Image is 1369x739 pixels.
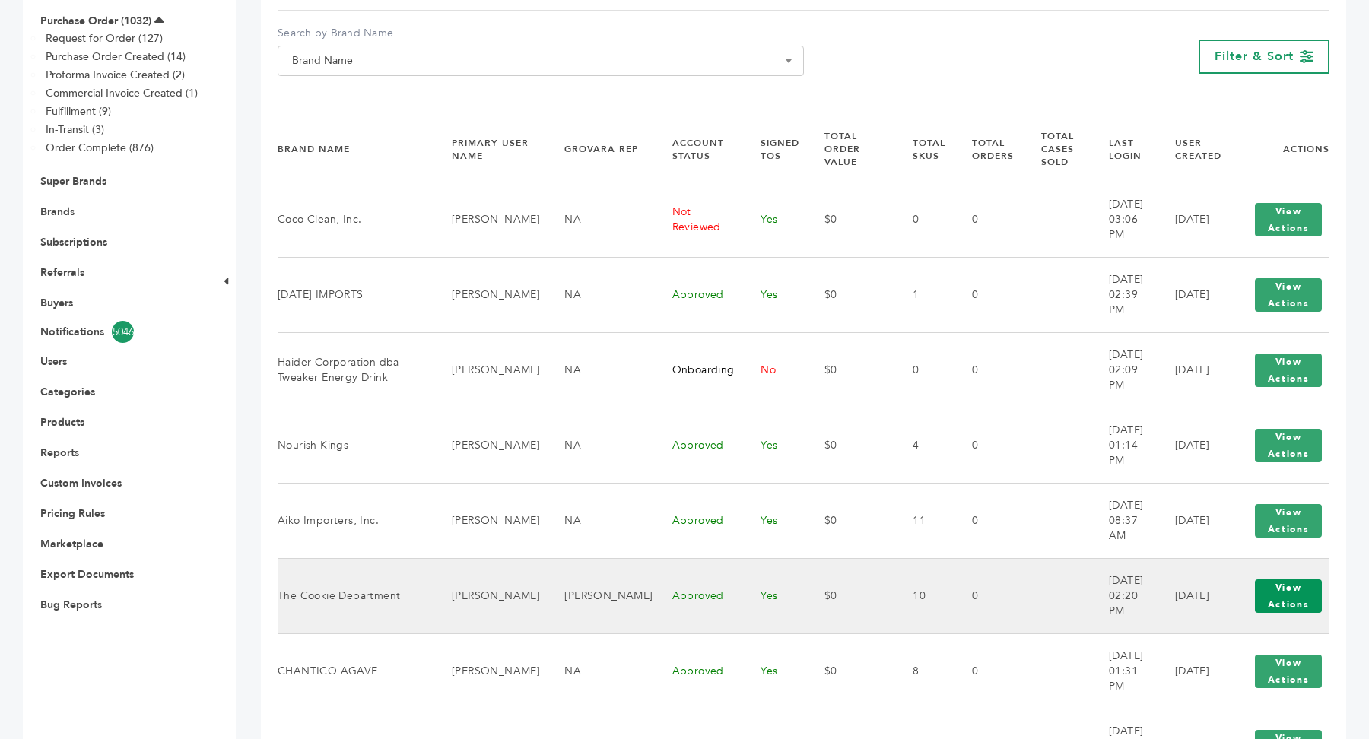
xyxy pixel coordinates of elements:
[1255,278,1322,312] button: View Actions
[40,265,84,280] a: Referrals
[1090,117,1156,182] th: Last Login
[1156,408,1228,483] td: [DATE]
[278,408,433,483] td: Nourish Kings
[278,257,433,332] td: [DATE] IMPORTS
[742,633,805,709] td: Yes
[1156,117,1228,182] th: User Created
[653,182,742,257] td: Not Reviewed
[112,321,134,343] span: 5046
[40,205,75,219] a: Brands
[894,633,952,709] td: 8
[894,558,952,633] td: 10
[40,296,73,310] a: Buyers
[653,633,742,709] td: Approved
[805,483,894,558] td: $0
[742,257,805,332] td: Yes
[40,385,95,399] a: Categories
[433,182,545,257] td: [PERSON_NAME]
[953,633,1022,709] td: 0
[433,408,545,483] td: [PERSON_NAME]
[545,182,653,257] td: NA
[653,332,742,408] td: Onboarding
[1090,408,1156,483] td: [DATE] 01:14 PM
[894,117,952,182] th: Total SKUs
[278,182,433,257] td: Coco Clean, Inc.
[953,408,1022,483] td: 0
[1156,483,1228,558] td: [DATE]
[1255,354,1322,387] button: View Actions
[894,408,952,483] td: 4
[1228,117,1329,182] th: Actions
[40,235,107,249] a: Subscriptions
[40,354,67,369] a: Users
[805,408,894,483] td: $0
[433,558,545,633] td: [PERSON_NAME]
[46,31,163,46] a: Request for Order (127)
[1255,429,1322,462] button: View Actions
[1255,655,1322,688] button: View Actions
[545,117,653,182] th: Grovara Rep
[805,633,894,709] td: $0
[40,174,106,189] a: Super Brands
[1255,203,1322,236] button: View Actions
[278,117,433,182] th: Brand Name
[545,257,653,332] td: NA
[1215,48,1294,65] span: Filter & Sort
[278,558,433,633] td: The Cookie Department
[545,408,653,483] td: NA
[433,257,545,332] td: [PERSON_NAME]
[1156,558,1228,633] td: [DATE]
[1090,483,1156,558] td: [DATE] 08:37 AM
[40,476,122,490] a: Custom Invoices
[653,117,742,182] th: Account Status
[46,104,111,119] a: Fulfillment (9)
[433,483,545,558] td: [PERSON_NAME]
[894,257,952,332] td: 1
[433,332,545,408] td: [PERSON_NAME]
[40,537,103,551] a: Marketplace
[742,408,805,483] td: Yes
[278,26,804,41] label: Search by Brand Name
[1255,504,1322,538] button: View Actions
[433,633,545,709] td: [PERSON_NAME]
[894,332,952,408] td: 0
[953,257,1022,332] td: 0
[653,408,742,483] td: Approved
[953,182,1022,257] td: 0
[545,633,653,709] td: NA
[894,182,952,257] td: 0
[46,86,198,100] a: Commercial Invoice Created (1)
[46,141,154,155] a: Order Complete (876)
[1022,117,1090,182] th: Total Cases Sold
[545,332,653,408] td: NA
[653,257,742,332] td: Approved
[1156,332,1228,408] td: [DATE]
[40,415,84,430] a: Products
[1090,558,1156,633] td: [DATE] 02:20 PM
[653,558,742,633] td: Approved
[1156,257,1228,332] td: [DATE]
[953,483,1022,558] td: 0
[46,68,185,82] a: Proforma Invoice Created (2)
[40,506,105,521] a: Pricing Rules
[433,117,545,182] th: Primary User Name
[953,332,1022,408] td: 0
[953,117,1022,182] th: Total Orders
[1255,579,1322,613] button: View Actions
[40,598,102,612] a: Bug Reports
[40,446,79,460] a: Reports
[1090,332,1156,408] td: [DATE] 02:09 PM
[545,483,653,558] td: NA
[1156,182,1228,257] td: [DATE]
[805,182,894,257] td: $0
[742,558,805,633] td: Yes
[40,14,151,28] a: Purchase Order (1032)
[653,483,742,558] td: Approved
[742,332,805,408] td: No
[894,483,952,558] td: 11
[742,483,805,558] td: Yes
[278,633,433,709] td: CHANTICO AGAVE
[805,558,894,633] td: $0
[805,332,894,408] td: $0
[286,50,796,71] span: Brand Name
